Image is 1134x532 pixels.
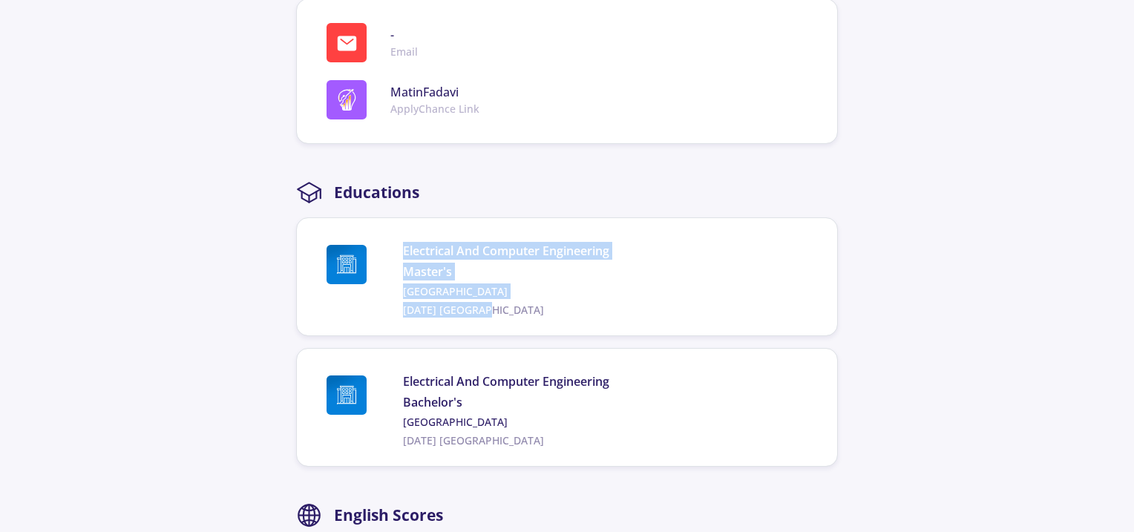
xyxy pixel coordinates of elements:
a: [GEOGRAPHIC_DATA] [403,414,813,430]
a: [GEOGRAPHIC_DATA] [403,283,813,299]
span: Electrical And Computer Engineering [403,242,813,260]
span: [DATE] [GEOGRAPHIC_DATA] [403,433,813,448]
span: Electrical And Computer Engineering [403,372,813,390]
span: - [390,26,418,44]
span: MatinFadavi [390,83,479,101]
span: Bachelor's [403,393,813,411]
span: Master's [403,263,813,280]
h2: English Scores [334,506,443,525]
img: University of Kashan logo [327,375,367,415]
img: logo [336,89,358,111]
h2: Educations [334,183,419,202]
span: ApplyChance Link [390,101,479,116]
span: Email [390,44,418,59]
span: [DATE] [GEOGRAPHIC_DATA] [403,302,813,318]
img: Isfahan University of Technology logo [327,245,367,284]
